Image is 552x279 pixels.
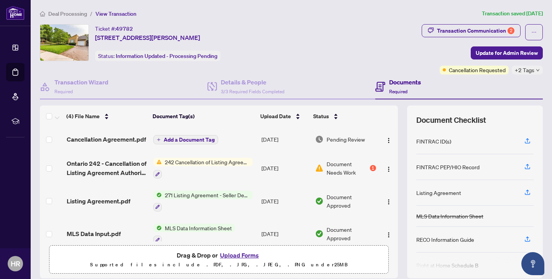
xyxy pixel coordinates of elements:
img: Logo [386,199,392,205]
span: HR [11,258,20,269]
img: Document Status [315,164,324,172]
span: (4) File Name [66,112,100,121]
button: Logo [383,228,395,240]
div: FINTRAC ID(s) [416,137,451,145]
span: Ontario 242 - Cancellation of Listing Agreement Authority to Offer.pdf [67,159,147,177]
th: Upload Date [257,106,310,127]
span: Status [313,112,329,121]
img: Status Icon [153,191,162,199]
h4: Transaction Wizard [54,78,108,87]
span: ellipsis [531,30,537,35]
span: [STREET_ADDRESS][PERSON_NAME] [95,33,200,42]
img: IMG-W12358526_1.jpg [40,25,89,61]
span: Listing Agreement.pdf [67,196,130,206]
div: Listing Agreement [416,188,461,197]
button: Add a Document Tag [153,135,218,145]
p: Supported files include .PDF, .JPG, .JPEG, .PNG under 25 MB [54,260,384,269]
div: 2 [508,27,514,34]
th: (4) File Name [63,106,149,127]
div: Transaction Communication [437,25,514,37]
span: View Transaction [95,10,136,17]
span: MLS Data Input.pdf [67,229,121,238]
button: Status IconMLS Data Information Sheet [153,224,235,244]
button: Status Icon271 Listing Agreement - Seller Designated Representation Agreement Authority to Offer ... [153,191,253,211]
span: Document Approved [327,193,376,210]
img: logo [6,6,25,20]
span: 271 Listing Agreement - Seller Designated Representation Agreement Authority to Offer for Sale [162,191,253,199]
span: home [40,11,45,17]
span: Cancellation Agreement.pdf [67,135,146,144]
div: Status: [95,51,220,61]
span: plus [157,138,161,142]
article: Transaction saved [DATE] [482,9,543,18]
span: Add a Document Tag [164,137,215,142]
div: 1 [370,165,376,171]
th: Status [310,106,377,127]
button: Logo [383,133,395,145]
button: Logo [383,195,395,207]
img: Status Icon [153,224,162,232]
button: Logo [383,162,395,174]
span: Deal Processing [48,10,87,17]
li: / [90,9,92,18]
button: Upload Forms [218,250,261,260]
span: Upload Date [260,112,291,121]
button: Open asap [521,252,544,275]
span: Drag & Drop or [177,250,261,260]
span: Document Approved [327,225,376,242]
button: Add a Document Tag [153,135,218,144]
img: Logo [386,166,392,172]
td: [DATE] [258,218,312,251]
img: Document Status [315,229,324,238]
img: Logo [386,232,392,238]
span: Update for Admin Review [476,47,538,59]
span: Cancellation Requested [449,66,506,74]
img: Logo [386,137,392,144]
h4: Documents [389,78,421,87]
span: 242 Cancellation of Listing Agreement - Authority to Offer for Sale [162,158,253,166]
span: down [536,68,540,72]
span: Information Updated - Processing Pending [116,53,217,59]
span: MLS Data Information Sheet [162,224,235,232]
td: [DATE] [258,185,312,218]
h4: Details & People [221,78,284,87]
span: Document Checklist [416,115,486,125]
div: FINTRAC PEP/HIO Record [416,163,480,171]
span: Document Needs Work [327,160,368,177]
img: Document Status [315,197,324,205]
div: RECO Information Guide [416,235,474,244]
button: Transaction Communication2 [422,24,521,37]
button: Update for Admin Review [471,46,543,59]
span: +2 Tags [515,66,534,74]
span: Required [54,89,73,94]
button: Status Icon242 Cancellation of Listing Agreement - Authority to Offer for Sale [153,158,253,178]
td: [DATE] [258,152,312,185]
img: Status Icon [153,158,162,166]
th: Document Tag(s) [149,106,257,127]
span: 3/3 Required Fields Completed [221,89,284,94]
span: Drag & Drop orUpload FormsSupported files include .PDF, .JPG, .JPEG, .PNG under25MB [49,246,388,274]
span: 49782 [116,25,133,32]
div: Ticket #: [95,24,133,33]
span: Required [389,89,407,94]
span: Pending Review [327,135,365,144]
td: [DATE] [258,127,312,152]
div: MLS Data Information Sheet [416,212,483,220]
img: Document Status [315,135,324,144]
